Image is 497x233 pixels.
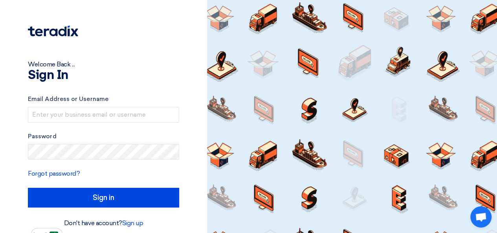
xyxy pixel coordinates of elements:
[28,95,179,104] label: Email Address or Username
[28,26,78,37] img: Teradix logo
[28,170,80,177] a: Forgot password?
[122,219,143,227] a: Sign up
[470,206,491,227] div: Open chat
[28,218,179,228] div: Don't have account?
[28,69,179,82] h1: Sign In
[28,188,179,207] input: Sign in
[28,132,179,141] label: Password
[28,60,179,69] div: Welcome Back ...
[28,107,179,123] input: Enter your business email or username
